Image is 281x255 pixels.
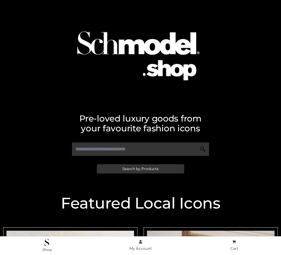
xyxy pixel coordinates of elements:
[45,239,49,246] img: .Shop
[3,114,278,133] h2: Pre-loved luxury goods from your favourite fashion icons
[97,164,184,173] a: Search by Products
[230,246,238,251] span: Cart
[94,238,188,252] a: My Account
[42,247,52,252] span: .Shop
[129,246,152,251] span: My Account
[122,167,159,171] span: Search by Products
[200,146,206,152] img: Search Icon
[187,238,281,252] a: Cart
